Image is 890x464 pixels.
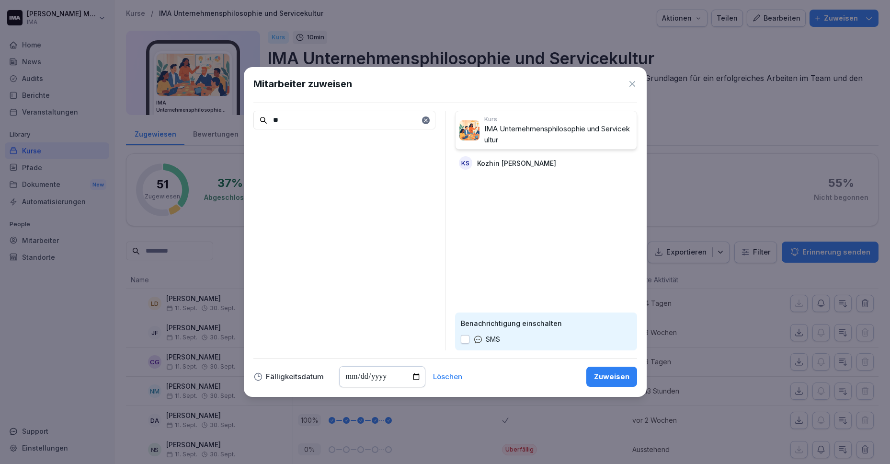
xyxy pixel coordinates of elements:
p: SMS [486,334,500,345]
p: Kozhin [PERSON_NAME] [477,158,556,168]
button: Zuweisen [586,367,637,387]
p: IMA Unternehmensphilosophie und Servicekultur [484,124,633,145]
div: Zuweisen [594,371,629,382]
div: KS [459,156,472,170]
p: Kurs [484,115,633,124]
h1: Mitarbeiter zuweisen [253,77,352,91]
button: Löschen [433,373,462,380]
p: Benachrichtigung einschalten [461,318,631,328]
p: Fälligkeitsdatum [266,373,324,380]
